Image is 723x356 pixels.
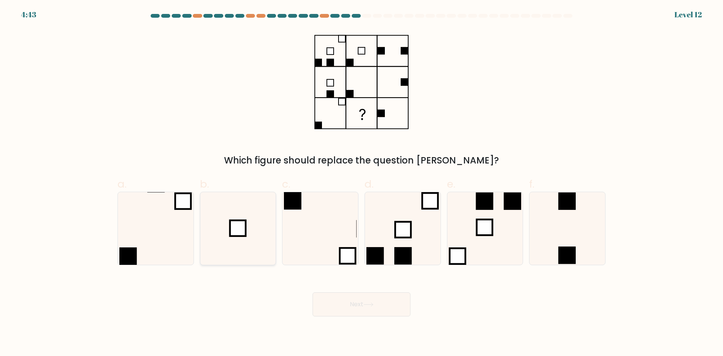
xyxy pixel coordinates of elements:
span: c. [282,177,290,191]
div: Level 12 [674,9,702,20]
span: a. [117,177,127,191]
div: Which figure should replace the question [PERSON_NAME]? [122,154,601,167]
button: Next [313,292,410,316]
span: b. [200,177,209,191]
span: d. [365,177,374,191]
span: e. [447,177,455,191]
div: 4:43 [21,9,36,20]
span: f. [529,177,534,191]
